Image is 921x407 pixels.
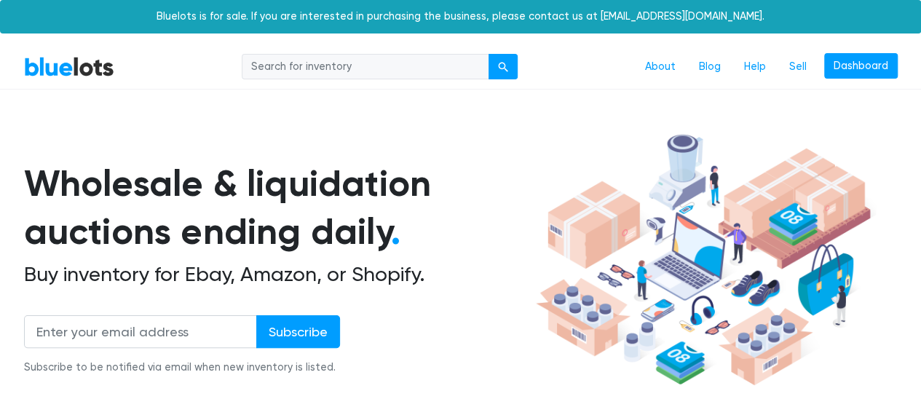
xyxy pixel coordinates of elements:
a: Help [732,53,778,81]
input: Subscribe [256,315,340,348]
input: Enter your email address [24,315,257,348]
h1: Wholesale & liquidation auctions ending daily [24,159,531,256]
span: . [391,210,400,253]
a: About [633,53,687,81]
a: BlueLots [24,56,114,77]
a: Blog [687,53,732,81]
input: Search for inventory [242,54,489,80]
div: Subscribe to be notified via email when new inventory is listed. [24,360,340,376]
h2: Buy inventory for Ebay, Amazon, or Shopify. [24,262,531,287]
a: Dashboard [824,53,898,79]
a: Sell [778,53,818,81]
img: hero-ee84e7d0318cb26816c560f6b4441b76977f77a177738b4e94f68c95b2b83dbb.png [531,127,876,392]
